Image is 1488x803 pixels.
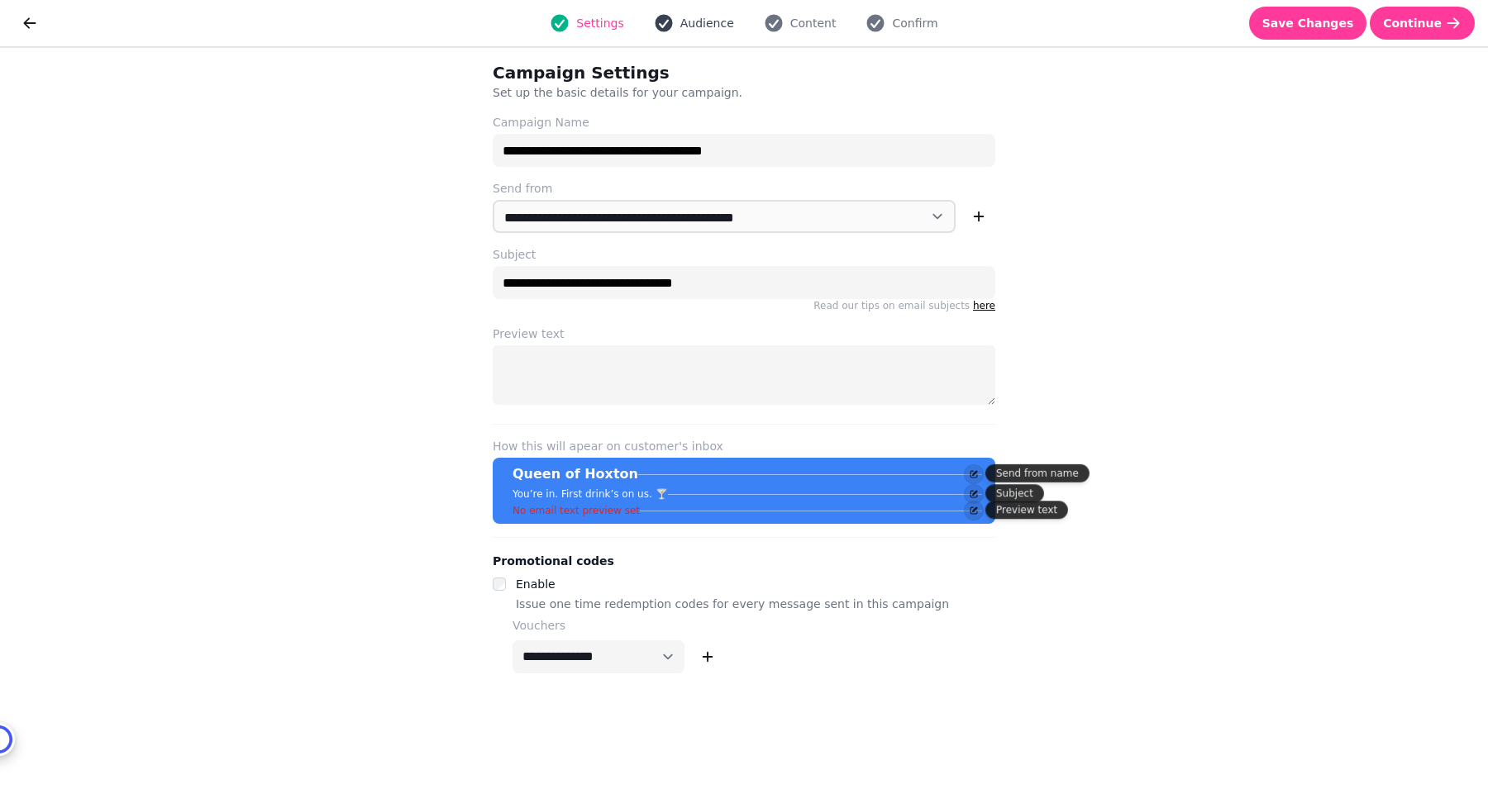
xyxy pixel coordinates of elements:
div: Subject [985,484,1044,502]
label: How this will apear on customer's inbox [493,438,995,454]
p: You’re in. First drink’s on us. 🍸 [513,487,668,501]
span: Save Changes [1262,17,1354,29]
label: Campaign Name [493,114,995,131]
button: Save Changes [1249,7,1367,40]
label: Enable [516,577,556,591]
label: Preview text [493,325,995,342]
span: Continue [1383,17,1442,29]
div: Preview text [985,501,1068,519]
legend: Promotional codes [493,551,614,571]
span: Audience [680,15,734,31]
label: Send from [493,180,995,197]
span: Settings [576,15,623,31]
p: Set up the basic details for your campaign. [493,84,916,101]
p: No email text preview set [513,504,640,517]
span: Content [790,15,837,31]
label: Vouchers [513,617,684,634]
p: Queen of Hoxton [513,464,638,484]
button: go back [13,7,46,40]
h2: Campaign Settings [493,61,810,84]
label: Subject [493,246,995,263]
p: Issue one time redemption codes for every message sent in this campaign [516,594,949,614]
p: Read our tips on email subjects [493,299,995,312]
span: Confirm [892,15,937,31]
a: here [973,300,995,311]
button: Continue [1370,7,1475,40]
div: Send from name [985,464,1090,482]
